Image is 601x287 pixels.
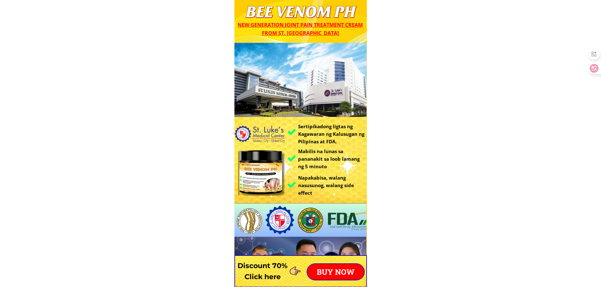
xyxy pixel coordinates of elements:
h3: Mabilis na lunas sa pananakit sa loob lamang ng 5 minuto [298,147,365,170]
span: New generation joint pain treatment cream from St. [GEOGRAPHIC_DATA] [238,21,363,37]
p: BUY NOW [307,264,364,280]
h3: Sertipikadong ligtas ng Kagawaran ng Kalusugan ng Pilipinas at FDA. [298,123,368,145]
h3: Napakabisa, walang nasusunog, walang side effect [298,174,367,197]
h3: Discount 70% Click here [234,260,291,282]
